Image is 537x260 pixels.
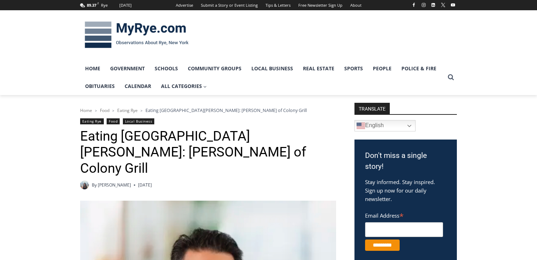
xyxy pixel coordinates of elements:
h3: Don't miss a single story! [365,150,446,172]
a: Calendar [120,77,156,95]
nav: Breadcrumbs [80,107,336,114]
p: Stay informed. Stay inspired. Sign up now for our daily newsletter. [365,178,446,203]
a: X [439,1,447,9]
a: Author image [80,181,89,189]
img: MyRye.com [80,17,193,53]
a: Community Groups [183,60,246,77]
a: Obituaries [80,77,120,95]
a: Instagram [419,1,428,9]
a: Sports [339,60,368,77]
span: F [97,1,99,5]
a: Local Business [123,118,154,124]
a: Eating Rye [117,107,138,113]
a: Linkedin [429,1,437,9]
span: All Categories [161,82,207,90]
span: 89.37 [87,2,96,8]
nav: Primary Navigation [80,60,444,95]
a: Local Business [246,60,298,77]
a: English [354,120,416,131]
a: Facebook [410,1,418,9]
strong: TRANSLATE [354,103,390,114]
h1: Eating [GEOGRAPHIC_DATA][PERSON_NAME]: [PERSON_NAME] of Colony Grill [80,128,336,177]
div: Rye [101,2,108,8]
label: Email Address [365,208,443,221]
a: YouTube [449,1,457,9]
a: People [368,60,396,77]
a: Food [100,107,109,113]
a: Schools [150,60,183,77]
a: Eating Rye [80,118,104,124]
span: > [112,108,114,113]
span: > [141,108,143,113]
img: en [357,122,365,130]
span: Eating [GEOGRAPHIC_DATA][PERSON_NAME]: [PERSON_NAME] of Colony Grill [145,107,307,113]
span: > [95,108,97,113]
img: (PHOTO: MyRye.com Intern and Editor Anika Kini. Contributed.) [80,181,89,189]
a: [PERSON_NAME] [98,182,131,188]
a: Food [107,118,120,124]
a: Government [105,60,150,77]
span: By [92,182,97,188]
a: All Categories [156,77,212,95]
button: View Search Form [444,71,457,84]
time: [DATE] [138,182,152,188]
a: Real Estate [298,60,339,77]
a: Home [80,60,105,77]
div: [DATE] [119,2,132,8]
a: Police & Fire [396,60,441,77]
a: Home [80,107,92,113]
